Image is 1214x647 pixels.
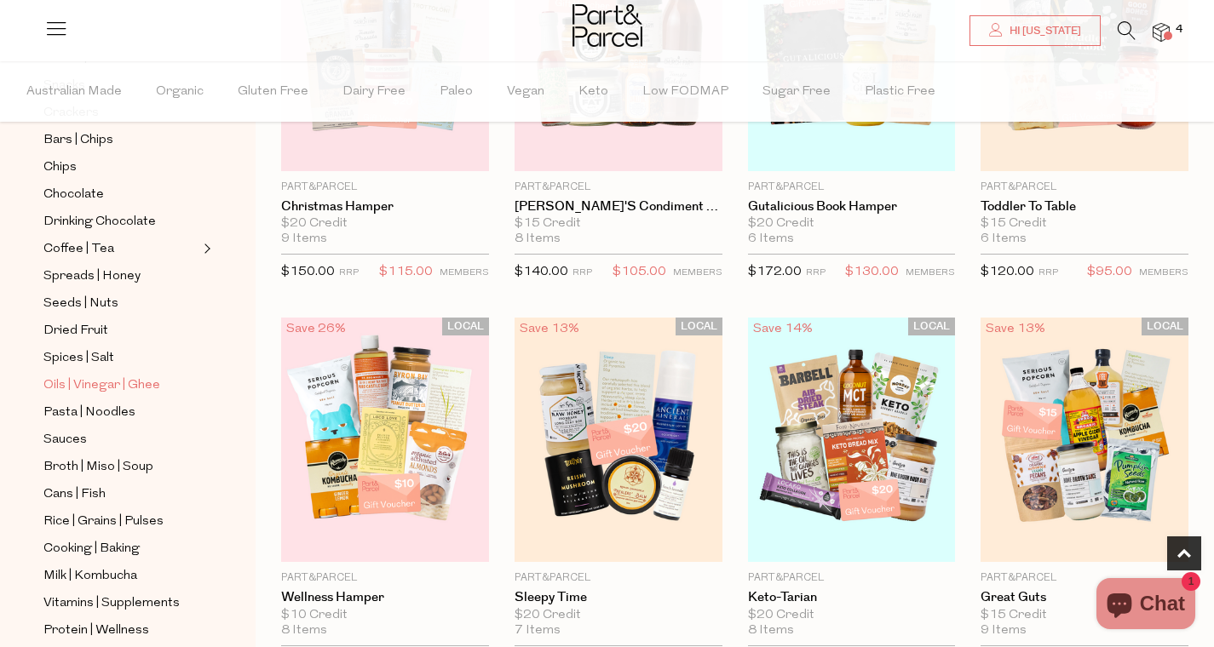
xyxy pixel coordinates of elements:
a: Protein | Wellness [43,620,198,641]
span: Milk | Kombucha [43,566,137,587]
a: Hi [US_STATE] [969,15,1101,46]
img: Wellness Hamper [281,317,489,562]
span: 9 Items [981,623,1027,638]
span: Rice | Grains | Pulses [43,512,164,532]
a: Drinking Chocolate [43,211,198,232]
a: 4 [1153,23,1170,41]
span: 8 Items [281,623,327,638]
span: Cooking | Baking [43,539,140,559]
div: $15 Credit [981,608,1188,623]
span: 4 [1171,22,1187,37]
a: Spices | Salt [43,347,198,369]
span: Hi [US_STATE] [1005,24,1081,38]
span: Sauces [43,430,87,450]
a: Milk | Kombucha [43,565,198,587]
a: Broth | Miso | Soup [43,456,198,478]
inbox-online-store-chat: Shopify online store chat [1091,578,1200,633]
small: RRP [1039,268,1058,278]
span: LOCAL [1142,318,1188,335]
span: Dairy Free [342,62,406,122]
a: Dried Fruit [43,320,198,341]
small: RRP [806,268,826,278]
span: Drinking Chocolate [43,212,156,232]
div: $15 Credit [515,216,722,232]
span: 8 Items [748,623,794,638]
span: Bars | Chips [43,130,113,151]
span: Gluten Free [238,62,308,122]
a: Vitamins | Supplements [43,593,198,614]
button: Expand/Collapse Coffee | Tea [199,238,211,259]
span: $150.00 [281,266,335,278]
a: Cooking | Baking [43,538,198,559]
small: MEMBERS [906,268,955,278]
a: Keto-tarian [748,590,956,605]
a: Rice | Grains | Pulses [43,511,198,532]
a: Chips [43,157,198,178]
div: $10 Credit [281,608,489,623]
span: 6 Items [748,232,794,247]
span: Dried Fruit [43,321,108,341]
span: $120.00 [981,266,1034,278]
a: Sauces [43,429,198,450]
div: $20 Credit [748,216,956,232]
a: Sleepy Time [515,590,722,605]
span: 6 Items [981,232,1027,247]
a: [PERSON_NAME]'s Condiment Hamper [515,199,722,215]
small: MEMBERS [1139,268,1188,278]
span: $95.00 [1087,261,1132,283]
p: Part&Parcel [748,180,956,195]
span: Cans | Fish [43,484,106,505]
div: $15 Credit [981,216,1188,232]
span: Organic [156,62,204,122]
div: $20 Credit [281,216,489,232]
span: Protein | Wellness [43,621,149,641]
a: Toddler To Table [981,199,1188,215]
p: Part&Parcel [515,180,722,195]
span: $140.00 [515,266,568,278]
small: MEMBERS [440,268,489,278]
img: Part&Parcel [572,4,642,47]
span: LOCAL [676,318,722,335]
a: Spreads | Honey [43,266,198,287]
span: Broth | Miso | Soup [43,457,153,478]
span: 8 Items [515,232,561,247]
a: Bars | Chips [43,129,198,151]
p: Part&Parcel [281,180,489,195]
a: Coffee | Tea [43,238,198,260]
span: $105.00 [613,261,666,283]
div: $20 Credit [748,608,956,623]
span: 9 Items [281,232,327,247]
p: Part&Parcel [981,180,1188,195]
span: Paleo [440,62,473,122]
a: Wellness Hamper [281,590,489,605]
span: Sugar Free [762,62,831,122]
span: Vegan [507,62,544,122]
a: Seeds | Nuts [43,293,198,314]
div: $20 Credit [515,608,722,623]
span: Spices | Salt [43,348,114,369]
span: LOCAL [442,318,489,335]
span: Chocolate [43,185,104,205]
span: Australian Made [26,62,122,122]
span: Seeds | Nuts [43,294,118,314]
p: Part&Parcel [281,570,489,586]
div: Save 14% [748,318,818,341]
a: Great Guts [981,590,1188,605]
div: Save 26% [281,318,351,341]
img: Keto-tarian [748,317,956,562]
small: MEMBERS [673,268,722,278]
span: $130.00 [845,261,899,283]
span: $115.00 [379,261,433,283]
a: Cans | Fish [43,484,198,505]
span: Oils | Vinegar | Ghee [43,375,160,396]
a: Pasta | Noodles [43,402,198,423]
span: Low FODMAP [642,62,728,122]
a: Chocolate [43,184,198,205]
span: Spreads | Honey [43,266,141,287]
span: Vitamins | Supplements [43,593,180,614]
img: Great Guts [981,317,1188,562]
span: LOCAL [908,318,955,335]
p: Part&Parcel [748,570,956,586]
a: Oils | Vinegar | Ghee [43,375,198,396]
span: Keto [578,62,608,122]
